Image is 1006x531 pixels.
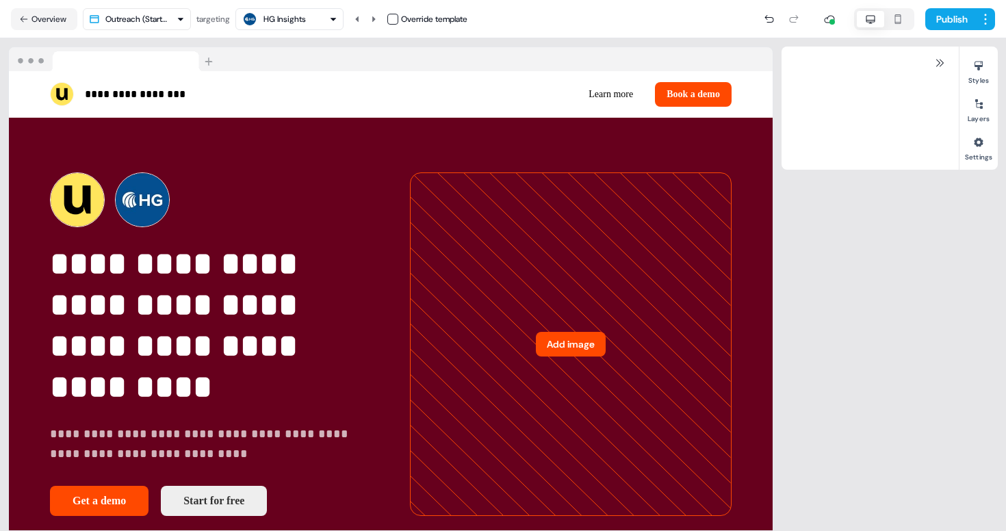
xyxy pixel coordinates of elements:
[196,12,230,26] div: targeting
[536,332,606,357] button: Add image
[263,12,306,26] div: HG Insights
[959,93,998,123] button: Layers
[410,172,732,517] div: Add image
[655,82,732,107] button: Book a demo
[50,486,372,516] div: Get a demoStart for free
[396,82,732,107] div: Learn moreBook a demo
[9,47,219,72] img: Browser topbar
[161,486,267,516] button: Start for free
[578,82,644,107] button: Learn more
[959,55,998,85] button: Styles
[401,12,467,26] div: Override template
[50,486,149,516] button: Get a demo
[959,131,998,161] button: Settings
[235,8,344,30] button: HG Insights
[11,8,77,30] button: Overview
[105,12,171,26] div: Outreach (Starter)
[925,8,976,30] button: Publish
